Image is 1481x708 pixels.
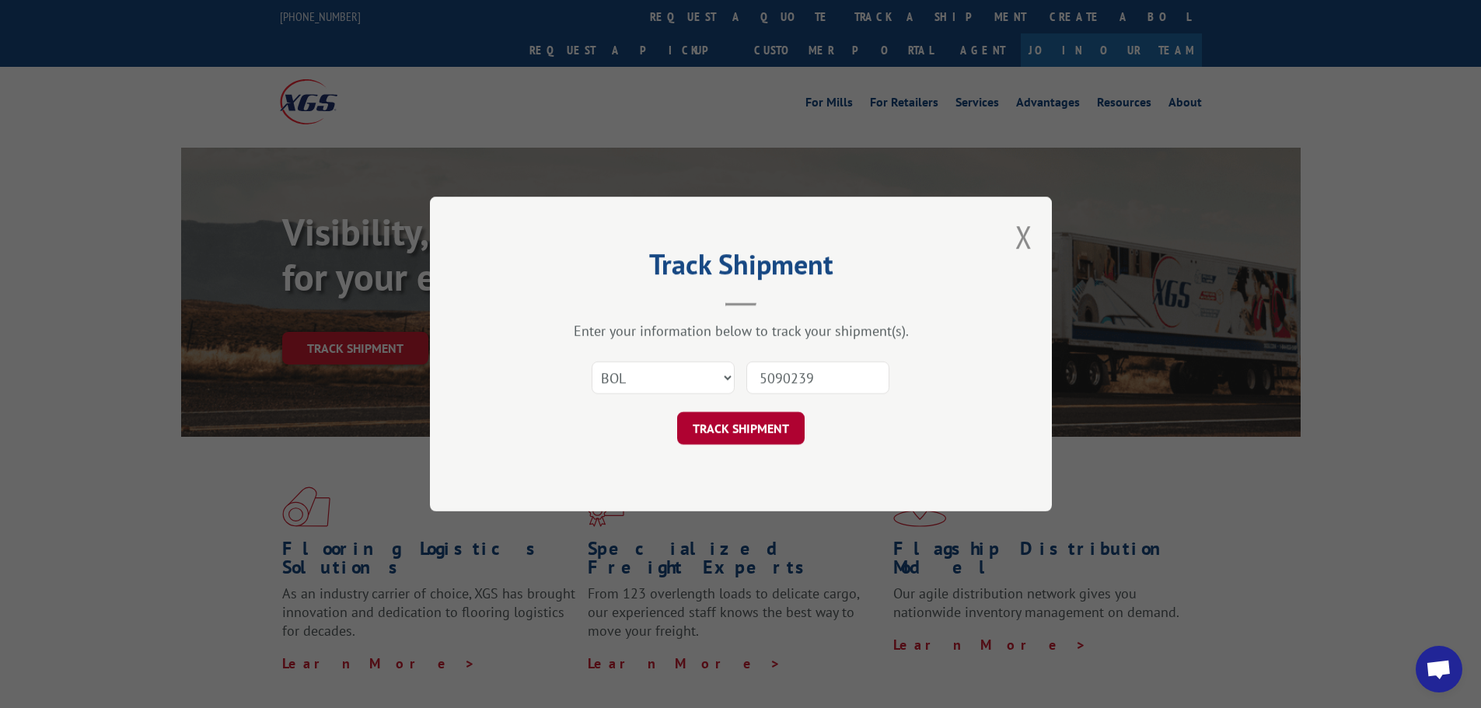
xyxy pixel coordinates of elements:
button: TRACK SHIPMENT [677,412,805,445]
div: Enter your information below to track your shipment(s). [508,322,974,340]
button: Close modal [1015,216,1032,257]
a: Open chat [1416,646,1462,692]
h2: Track Shipment [508,253,974,283]
input: Number(s) [746,361,889,394]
